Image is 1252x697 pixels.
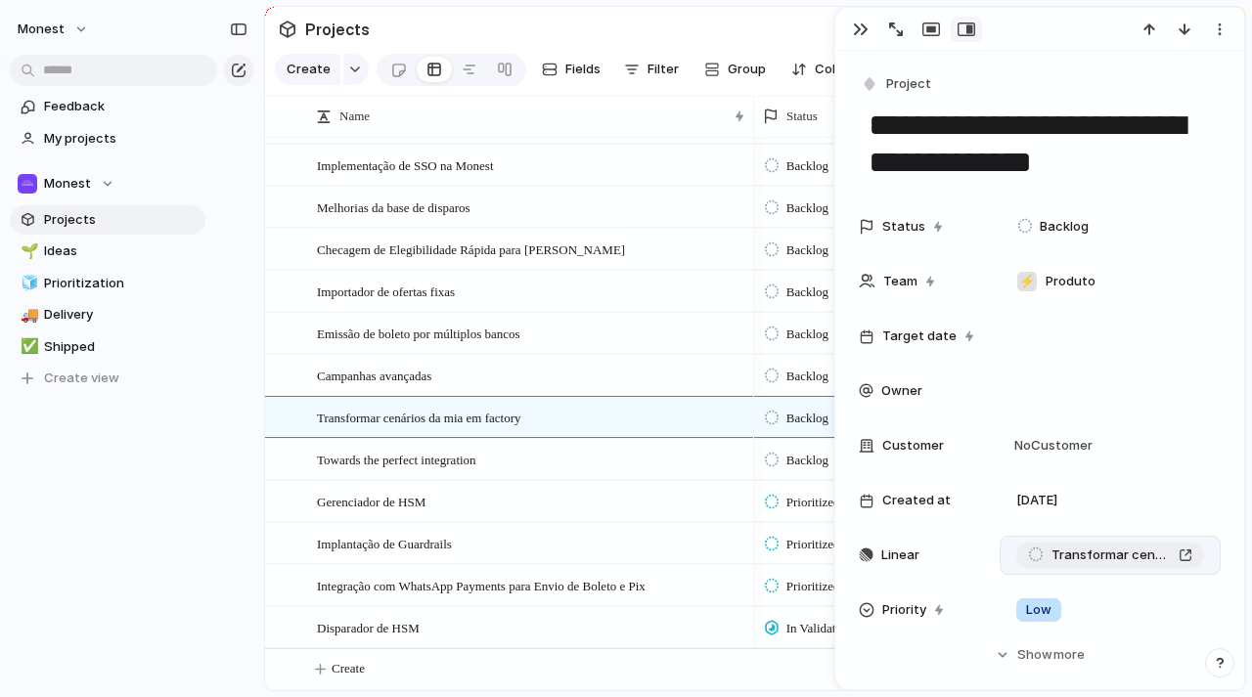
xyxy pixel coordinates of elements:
span: Backlog [786,156,828,176]
span: Checagem de Elegibilidade Rápida para [PERSON_NAME] [317,238,625,260]
button: Showmore [859,637,1221,673]
span: Prioritized [786,493,840,512]
button: Group [694,54,776,85]
span: Prioritized [786,535,840,554]
button: 🚚 [18,305,37,325]
div: 🚚 [21,304,34,327]
button: Fields [534,54,608,85]
span: Priority [882,600,926,620]
span: Integração com WhatsApp Payments para Envio de Boleto e Pix [317,574,646,596]
span: Towards the perfect integration [317,448,476,470]
a: Transformar cenários da mia em factory [1016,543,1204,568]
button: Create [275,54,340,85]
a: My projects [10,124,205,153]
span: Target date [882,327,957,346]
span: Projects [301,12,374,47]
button: ✅ [18,337,37,357]
span: Backlog [786,283,828,302]
button: Collapse [783,54,876,85]
span: Team [883,272,917,291]
span: Create [287,60,331,79]
button: Project [857,70,937,99]
button: Filter [616,54,687,85]
span: Importador de ofertas fixas [317,280,455,302]
span: Produto [1046,272,1095,291]
span: Implantação de Guardrails [317,532,452,554]
span: My projects [44,129,199,149]
div: ✅ [21,335,34,358]
a: Projects [10,205,205,235]
span: Disparador de HSM [317,616,420,638]
a: 🚚Delivery [10,300,205,329]
span: No Customer [1008,436,1093,456]
span: Show [1017,645,1052,665]
span: Filter [648,60,679,79]
button: Create view [10,364,205,393]
div: 🌱 [21,240,34,263]
span: Prioritization [44,274,199,293]
span: Low [1026,600,1051,620]
span: Transformar cenários da mia em factory [317,406,521,428]
span: Backlog [1040,217,1089,237]
span: Owner [881,381,922,401]
span: Group [728,60,766,79]
button: Monest [10,169,205,198]
span: Customer [882,436,944,456]
span: Monest [44,174,91,194]
div: ⚡ [1017,272,1037,291]
span: Status [786,107,818,126]
a: Feedback [10,92,205,121]
span: Backlog [786,325,828,344]
span: Melhorias da base de disparos [317,196,470,218]
span: Ideas [44,241,199,261]
span: Backlog [786,409,828,428]
span: Linear [881,545,919,565]
span: In Validation [786,619,852,638]
span: Shipped [44,337,199,357]
span: Name [339,107,370,126]
span: Implementação de SSO na Monest [317,153,494,176]
span: Created at [882,491,951,510]
span: Feedback [44,97,199,116]
span: more [1053,645,1085,665]
span: Create [332,659,365,678]
span: Backlog [786,367,828,386]
span: Backlog [786,240,828,260]
span: Project [886,74,931,94]
span: Projects [44,210,199,230]
span: Monest [18,20,65,39]
div: 🧊 [21,272,34,294]
span: Delivery [44,305,199,325]
button: 🧊 [18,274,37,293]
span: Fields [565,60,601,79]
span: Campanhas avançadas [317,364,431,386]
button: 🌱 [18,241,37,261]
span: Emissão de boleto por múltiplos bancos [317,322,520,344]
span: [DATE] [1016,491,1057,510]
a: 🧊Prioritization [10,269,205,298]
span: Status [882,217,925,237]
span: Backlog [786,451,828,470]
a: ✅Shipped [10,332,205,362]
a: 🌱Ideas [10,237,205,266]
span: Prioritized [786,577,840,596]
button: Monest [9,14,99,45]
span: Transformar cenários da mia em factory [1051,545,1171,565]
span: Collapse [815,60,869,79]
span: Gerenciador de HSM [317,490,425,512]
span: Create view [44,369,119,388]
span: Backlog [786,198,828,218]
